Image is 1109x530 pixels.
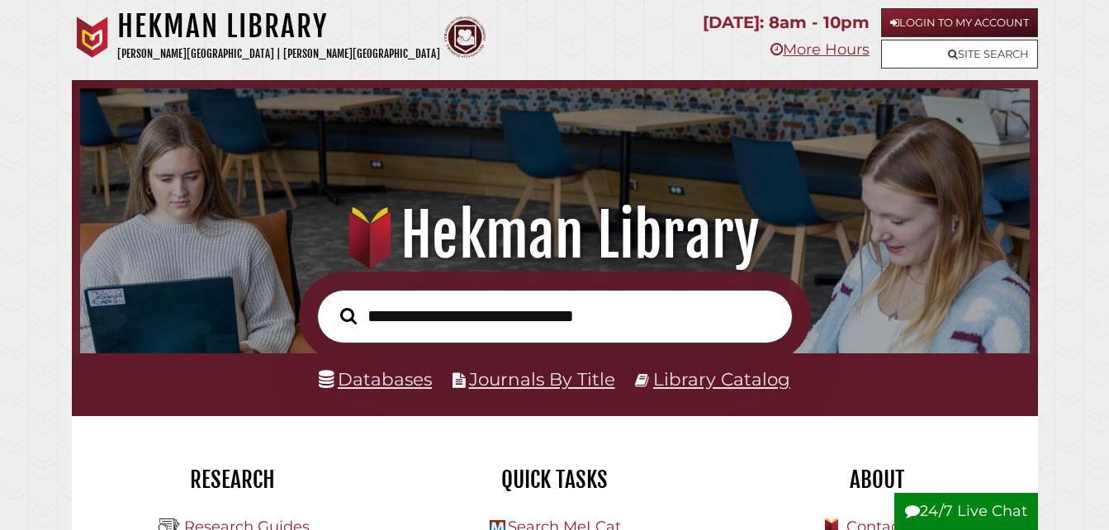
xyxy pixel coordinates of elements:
[444,17,486,58] img: Calvin Theological Seminary
[97,199,1013,272] h1: Hekman Library
[406,466,704,494] h2: Quick Tasks
[653,368,790,390] a: Library Catalog
[117,8,440,45] h1: Hekman Library
[728,466,1026,494] h2: About
[703,8,870,37] p: [DATE]: 8am - 10pm
[770,40,870,59] a: More Hours
[117,45,440,64] p: [PERSON_NAME][GEOGRAPHIC_DATA] | [PERSON_NAME][GEOGRAPHIC_DATA]
[340,307,357,324] i: Search
[84,466,382,494] h2: Research
[881,8,1038,37] a: Login to My Account
[881,40,1038,69] a: Site Search
[469,368,615,390] a: Journals By Title
[72,17,113,58] img: Calvin University
[319,368,432,390] a: Databases
[332,303,365,329] button: Search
